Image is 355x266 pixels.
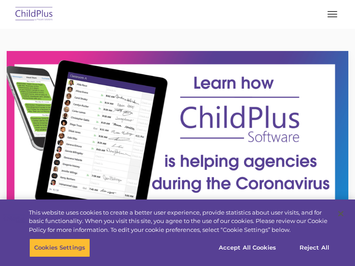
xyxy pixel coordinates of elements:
[287,239,342,257] button: Reject All
[214,239,281,257] button: Accept All Cookies
[29,208,330,235] div: This website uses cookies to create a better user experience, provide statistics about user visit...
[331,204,351,223] button: Close
[29,239,90,257] button: Cookies Settings
[13,4,55,25] img: ChildPlus by Procare Solutions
